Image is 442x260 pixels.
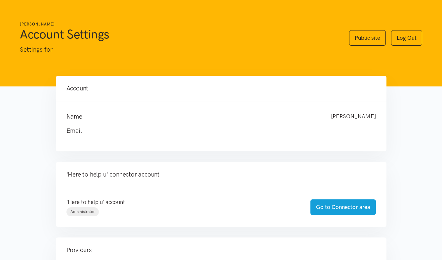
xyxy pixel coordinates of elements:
[20,21,336,27] h6: [PERSON_NAME]
[66,112,318,121] h4: Name
[66,245,376,255] h4: Providers
[66,170,376,179] h4: 'Here to help u' connector account
[70,209,95,214] span: Administrator
[20,45,336,55] p: Settings for
[324,112,382,121] div: [PERSON_NAME]
[391,30,422,46] a: Log Out
[20,26,336,42] h1: Account Settings
[66,198,297,207] p: 'Here to help u' account
[66,84,376,93] h4: Account
[349,30,386,46] a: Public site
[66,126,363,135] h4: Email
[310,199,376,215] a: Go to Connector area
